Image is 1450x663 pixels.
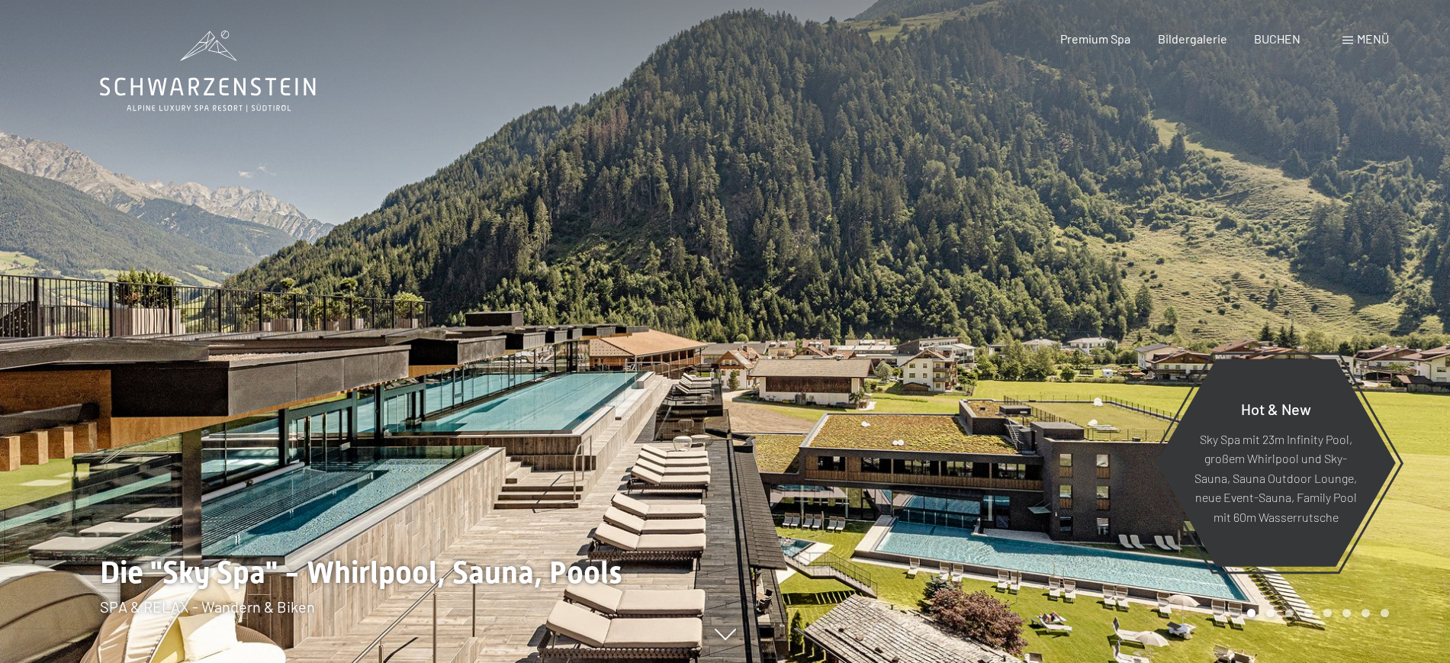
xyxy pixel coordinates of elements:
a: Hot & New Sky Spa mit 23m Infinity Pool, großem Whirlpool und Sky-Sauna, Sauna Outdoor Lounge, ne... [1155,358,1397,568]
a: Premium Spa [1060,31,1130,46]
span: Menü [1357,31,1389,46]
div: Carousel Page 4 [1304,609,1313,617]
div: Carousel Page 2 [1266,609,1275,617]
p: Sky Spa mit 23m Infinity Pool, großem Whirlpool und Sky-Sauna, Sauna Outdoor Lounge, neue Event-S... [1193,429,1358,526]
a: Bildergalerie [1158,31,1227,46]
div: Carousel Page 5 [1323,609,1332,617]
span: Hot & New [1241,399,1311,417]
div: Carousel Page 7 [1362,609,1370,617]
a: BUCHEN [1254,31,1300,46]
div: Carousel Page 8 [1381,609,1389,617]
div: Carousel Page 3 [1285,609,1294,617]
div: Carousel Page 6 [1342,609,1351,617]
div: Carousel Page 1 (Current Slide) [1247,609,1255,617]
div: Carousel Pagination [1242,609,1389,617]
